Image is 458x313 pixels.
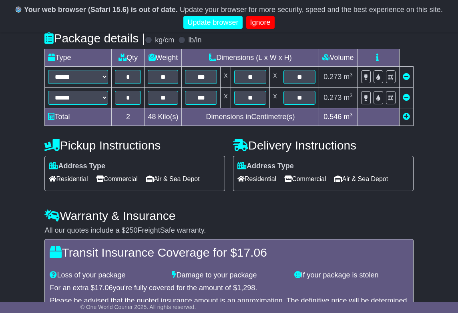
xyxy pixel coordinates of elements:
td: x [221,88,231,108]
label: lb/in [188,36,201,45]
span: Commercial [284,173,326,185]
div: Damage to your package [168,271,290,280]
td: Qty [112,49,145,67]
span: 48 [148,113,156,121]
span: 17.06 [94,284,112,292]
div: If your package is stolen [290,271,412,280]
h4: Pickup Instructions [44,139,225,152]
span: 250 [126,226,138,234]
span: 1,298 [237,284,255,292]
h4: Warranty & Insurance [44,209,413,222]
div: For an extra $ you're fully covered for the amount of $ . [50,284,408,293]
label: kg/cm [155,36,174,45]
span: 17.06 [237,246,267,259]
a: Remove this item [403,94,410,102]
label: Address Type [49,162,105,171]
h4: Delivery Instructions [233,139,414,152]
span: 0.546 [323,113,341,121]
sup: 3 [350,112,353,118]
a: Update browser [183,16,242,29]
td: Type [45,49,112,67]
td: Kilo(s) [145,108,182,126]
span: Residential [237,173,276,185]
span: m [343,94,353,102]
td: Dimensions in Centimetre(s) [182,108,319,126]
span: m [343,113,353,121]
span: Air & Sea Depot [146,173,200,185]
span: 0.273 [323,94,341,102]
h4: Package details | [44,32,145,45]
span: Air & Sea Depot [334,173,388,185]
h4: Transit Insurance Coverage for $ [50,246,408,259]
td: Dimensions (L x W x H) [182,49,319,67]
td: Total [45,108,112,126]
b: Your web browser (Safari 15.6) is out of date. [24,6,178,14]
td: Weight [145,49,182,67]
span: m [343,73,353,81]
a: Add new item [403,113,410,121]
a: Remove this item [403,73,410,81]
span: Commercial [96,173,138,185]
div: Loss of your package [46,271,168,280]
label: Address Type [237,162,294,171]
span: Update your browser for more security, speed and the best experience on this site. [180,6,443,14]
span: Residential [49,173,88,185]
div: All our quotes include a $ FreightSafe warranty. [44,226,413,235]
td: Volume [319,49,357,67]
a: Ignore [246,16,275,29]
td: x [221,67,231,88]
td: 2 [112,108,145,126]
span: 0.273 [323,73,341,81]
span: © One World Courier 2025. All rights reserved. [80,304,196,310]
td: x [270,67,280,88]
td: x [270,88,280,108]
sup: 3 [350,72,353,78]
sup: 3 [350,92,353,98]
